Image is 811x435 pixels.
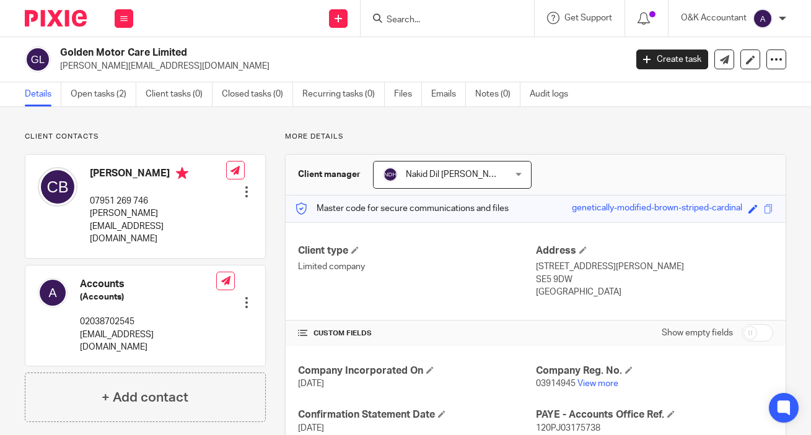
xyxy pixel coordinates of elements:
[536,424,600,433] span: 120PJ03175738
[475,82,520,106] a: Notes (0)
[298,261,535,273] p: Limited company
[80,329,216,354] p: [EMAIL_ADDRESS][DOMAIN_NAME]
[536,379,576,388] span: 03914945
[536,286,773,298] p: [GEOGRAPHIC_DATA]
[681,12,747,24] p: O&K Accountant
[536,364,773,377] h4: Company Reg. No.
[298,408,535,421] h4: Confirmation Statement Date
[298,168,361,181] h3: Client manager
[536,408,773,421] h4: PAYE - Accounts Office Ref.
[394,82,422,106] a: Files
[80,316,216,328] p: 02038702545
[176,167,188,179] i: Primary
[530,82,577,106] a: Audit logs
[38,167,77,207] img: svg%3E
[90,207,226,245] p: [PERSON_NAME][EMAIL_ADDRESS][DOMAIN_NAME]
[564,14,612,22] span: Get Support
[71,82,136,106] a: Open tasks (2)
[536,244,773,257] h4: Address
[298,424,324,433] span: [DATE]
[298,244,535,257] h4: Client type
[38,278,68,308] img: svg%3E
[90,195,226,207] p: 07951 269 746
[577,379,618,388] a: View more
[285,132,786,142] p: More details
[298,379,324,388] span: [DATE]
[753,9,773,28] img: svg%3E
[25,132,266,142] p: Client contacts
[80,291,216,303] h5: (Accounts)
[298,329,535,338] h4: CUSTOM FIELDS
[572,202,742,216] div: genetically-modified-brown-striped-cardinal
[406,170,509,179] span: Nakid Dil [PERSON_NAME]
[60,46,506,59] h2: Golden Motor Care Limited
[636,50,708,69] a: Create task
[385,15,497,26] input: Search
[25,10,87,27] img: Pixie
[102,388,188,407] h4: + Add contact
[25,46,51,72] img: svg%3E
[662,327,733,339] label: Show empty fields
[146,82,213,106] a: Client tasks (0)
[302,82,385,106] a: Recurring tasks (0)
[80,278,216,291] h4: Accounts
[295,202,509,215] p: Master code for secure communications and files
[383,167,398,182] img: svg%3E
[222,82,293,106] a: Closed tasks (0)
[90,167,226,183] h4: [PERSON_NAME]
[431,82,466,106] a: Emails
[536,273,773,286] p: SE5 9DW
[25,82,61,106] a: Details
[298,364,535,377] h4: Company Incorporated On
[60,60,618,72] p: [PERSON_NAME][EMAIL_ADDRESS][DOMAIN_NAME]
[536,261,773,273] p: [STREET_ADDRESS][PERSON_NAME]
